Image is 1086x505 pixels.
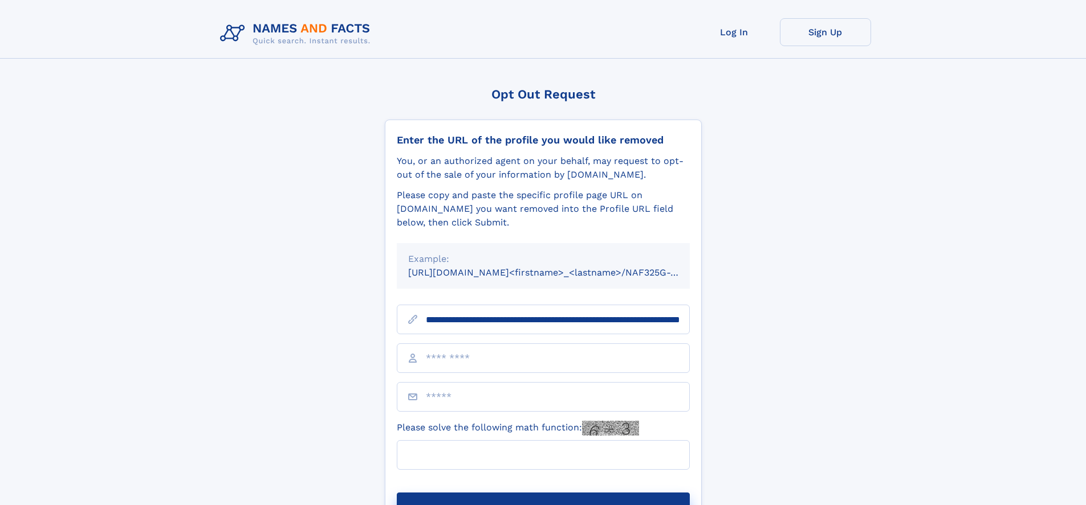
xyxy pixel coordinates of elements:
[408,267,711,278] small: [URL][DOMAIN_NAME]<firstname>_<lastname>/NAF325G-xxxxxxxx
[780,18,871,46] a: Sign Up
[397,134,690,146] div: Enter the URL of the profile you would like removed
[397,421,639,436] label: Please solve the following math function:
[408,252,678,266] div: Example:
[385,87,702,101] div: Opt Out Request
[397,188,690,229] div: Please copy and paste the specific profile page URL on [DOMAIN_NAME] you want removed into the Pr...
[689,18,780,46] a: Log In
[215,18,380,49] img: Logo Names and Facts
[397,154,690,182] div: You, or an authorized agent on your behalf, may request to opt-out of the sale of your informatio...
